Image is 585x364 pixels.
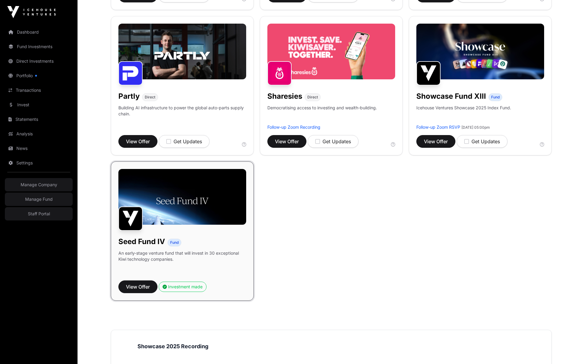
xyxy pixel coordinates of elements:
[118,207,143,231] img: Seed Fund IV
[118,250,246,262] p: An early-stage venture fund that will invest in 30 exceptional Kiwi technology companies.
[5,69,73,82] a: Portfolio
[5,178,73,191] a: Manage Company
[126,283,150,290] span: View Offer
[416,24,544,79] img: Showcase-Fund-Banner-1.jpg
[5,40,73,53] a: Fund Investments
[5,113,73,126] a: Statements
[416,105,511,111] p: Icehouse Ventures Showcase 2025 Index Fund.
[5,156,73,170] a: Settings
[5,84,73,97] a: Transactions
[5,25,73,39] a: Dashboard
[267,124,320,130] a: Follow-up Zoom Recording
[267,24,395,79] img: Sharesies-Banner.jpg
[555,335,585,364] iframe: Chat Widget
[118,135,157,148] button: View Offer
[118,61,143,85] img: Partly
[275,138,299,145] span: View Offer
[170,240,179,245] span: Fund
[166,138,202,145] div: Get Updates
[307,95,318,100] span: Direct
[137,343,208,349] strong: Showcase 2025 Recording
[5,193,73,206] a: Manage Fund
[118,280,157,293] button: View Offer
[315,138,351,145] div: Get Updates
[163,284,203,290] div: Investment made
[461,125,490,130] span: [DATE] 05:00pm
[267,135,306,148] button: View Offer
[491,95,500,100] span: Fund
[267,105,377,124] p: Democratising access to investing and wealth-building.
[416,135,455,148] button: View Offer
[416,91,486,101] h1: Showcase Fund XIII
[5,207,73,220] a: Staff Portal
[457,135,507,148] button: Get Updates
[416,61,441,85] img: Showcase Fund XIII
[416,124,460,130] a: Follow-up Zoom RSVP
[145,95,155,100] span: Direct
[118,105,246,124] p: Building AI infrastructure to power the global auto-parts supply chain.
[118,169,246,225] img: Seed-Fund-4_Banner.jpg
[159,282,207,292] button: Investment made
[5,142,73,155] a: News
[5,55,73,68] a: Direct Investments
[267,61,292,85] img: Sharesies
[118,91,140,101] h1: Partly
[118,237,165,247] h1: Seed Fund IV
[118,24,246,79] img: Partly-Banner.jpg
[7,6,56,18] img: Icehouse Ventures Logo
[464,138,500,145] div: Get Updates
[267,91,302,101] h1: Sharesies
[5,98,73,111] a: Invest
[424,138,448,145] span: View Offer
[126,138,150,145] span: View Offer
[5,127,73,141] a: Analysis
[159,135,210,148] button: Get Updates
[308,135,359,148] button: Get Updates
